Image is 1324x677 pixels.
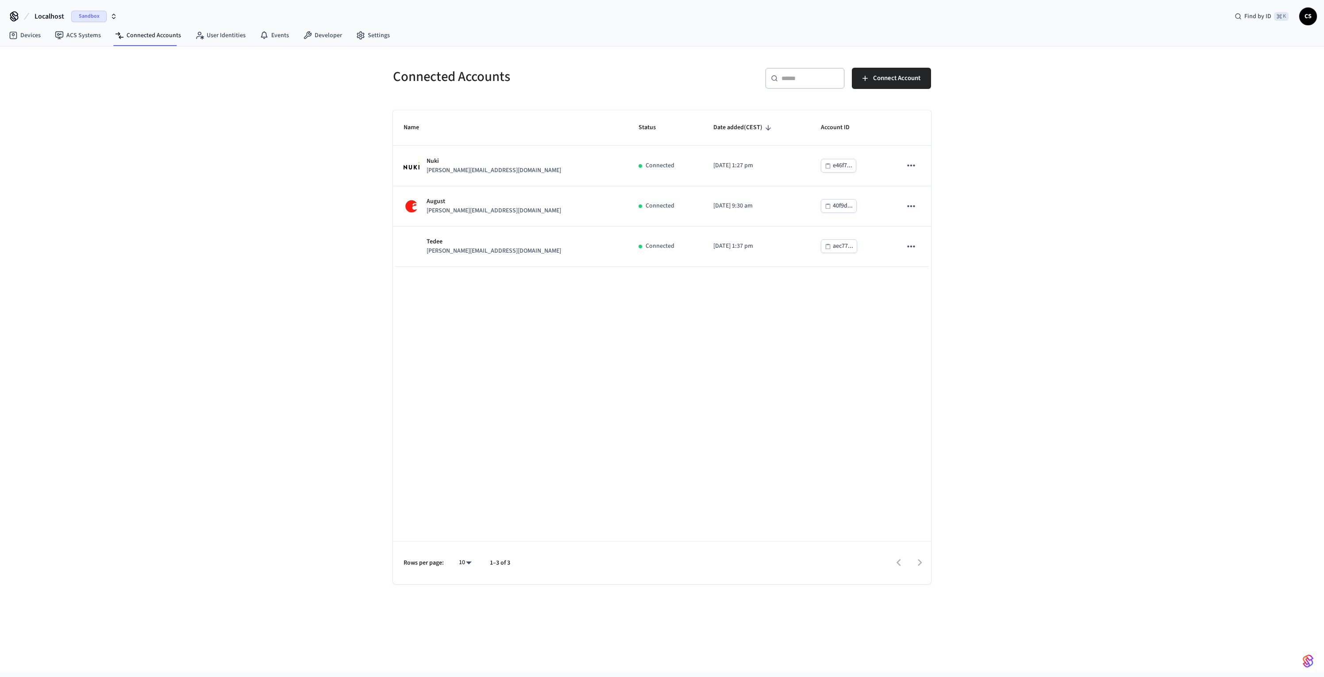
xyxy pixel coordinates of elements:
[393,68,657,86] h5: Connected Accounts
[71,11,107,22] span: Sandbox
[833,241,853,252] div: aec77...
[833,200,853,212] div: 40f9d...
[188,27,253,43] a: User Identities
[490,558,510,568] p: 1–3 of 3
[404,121,431,135] span: Name
[427,157,561,166] p: Nuki
[713,121,774,135] span: Date added(CEST)
[404,162,420,169] img: Nuki Logo, Square
[852,68,931,89] button: Connect Account
[713,161,800,170] p: [DATE] 1:27 pm
[48,27,108,43] a: ACS Systems
[1228,8,1296,24] div: Find by ID⌘ K
[108,27,188,43] a: Connected Accounts
[427,246,561,256] p: [PERSON_NAME][EMAIL_ADDRESS][DOMAIN_NAME]
[821,121,861,135] span: Account ID
[1303,654,1313,668] img: SeamLogoGradient.69752ec5.svg
[646,242,674,251] p: Connected
[427,237,561,246] p: Tedee
[296,27,349,43] a: Developer
[821,159,856,173] button: e46f7...
[427,166,561,175] p: [PERSON_NAME][EMAIL_ADDRESS][DOMAIN_NAME]
[404,198,420,214] img: August Logo, Square
[35,11,64,22] span: Localhost
[1300,8,1316,24] span: CS
[253,27,296,43] a: Events
[404,558,444,568] p: Rows per page:
[349,27,397,43] a: Settings
[427,206,561,215] p: [PERSON_NAME][EMAIL_ADDRESS][DOMAIN_NAME]
[1274,12,1289,21] span: ⌘ K
[427,197,561,206] p: August
[713,242,800,251] p: [DATE] 1:37 pm
[639,121,667,135] span: Status
[821,199,857,213] button: 40f9d...
[646,161,674,170] p: Connected
[1299,8,1317,25] button: CS
[393,110,931,267] table: sticky table
[2,27,48,43] a: Devices
[454,556,476,569] div: 10
[821,239,857,253] button: aec77...
[646,201,674,211] p: Connected
[873,73,920,84] span: Connect Account
[833,160,852,171] div: e46f7...
[713,201,800,211] p: [DATE] 9:30 am
[1244,12,1271,21] span: Find by ID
